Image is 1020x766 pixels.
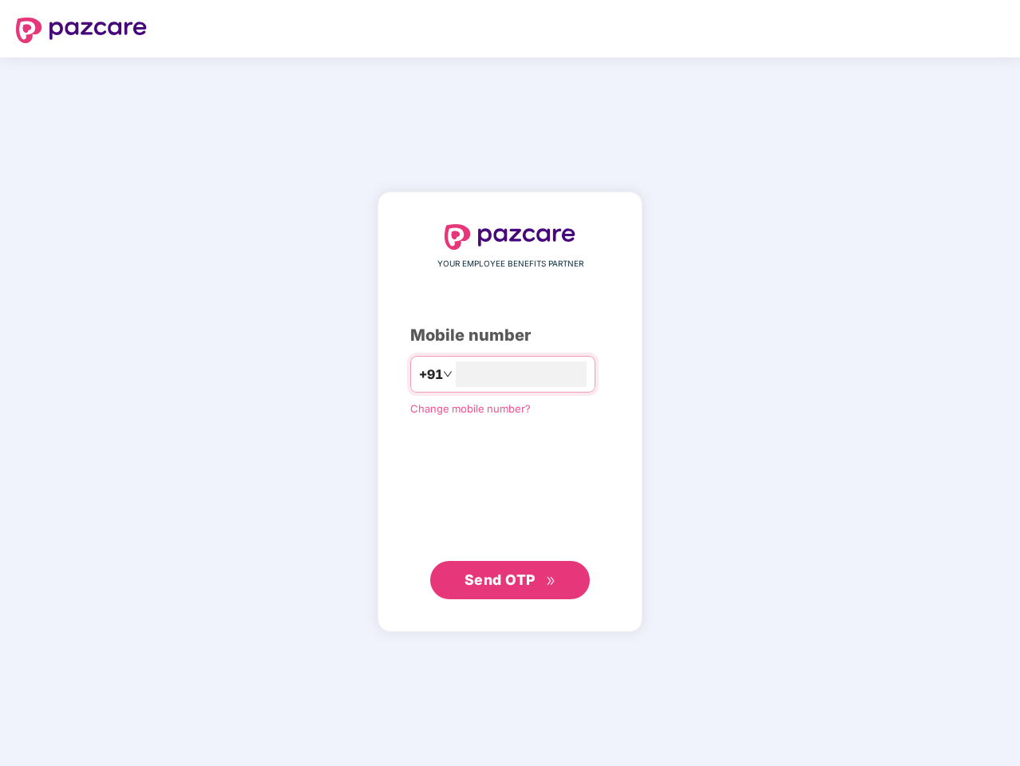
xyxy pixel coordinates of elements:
[546,576,556,586] span: double-right
[419,365,443,385] span: +91
[16,18,147,43] img: logo
[430,561,590,599] button: Send OTPdouble-right
[410,323,610,348] div: Mobile number
[443,369,453,379] span: down
[410,402,531,415] a: Change mobile number?
[465,571,536,588] span: Send OTP
[437,258,583,270] span: YOUR EMPLOYEE BENEFITS PARTNER
[445,224,575,250] img: logo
